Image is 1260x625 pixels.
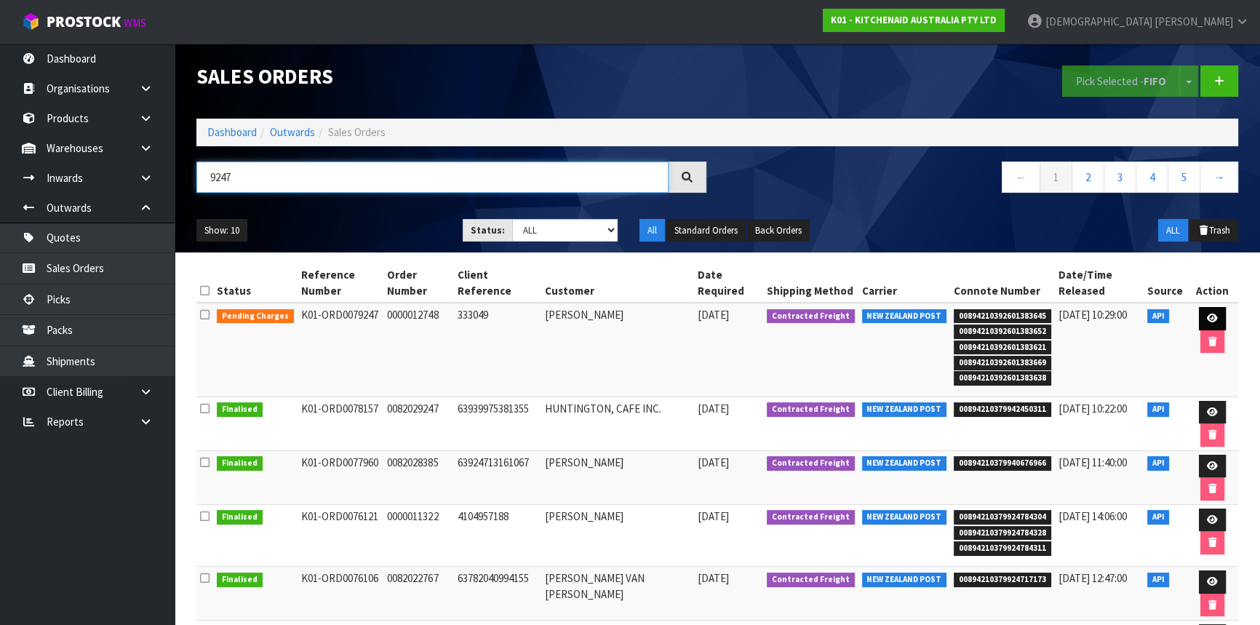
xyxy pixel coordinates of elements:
button: Trash [1189,219,1238,242]
span: 00894210379924717173 [954,573,1051,587]
span: [DATE] 11:40:00 [1058,455,1127,469]
td: K01-ORD0076121 [298,504,384,567]
span: [DATE] 12:47:00 [1058,571,1127,585]
span: [DATE] 10:29:00 [1058,308,1127,322]
span: NEW ZEALAND POST [862,309,947,324]
a: Dashboard [207,125,257,139]
nav: Page navigation [728,162,1238,197]
td: 4104957188 [454,504,541,567]
span: [PERSON_NAME] [1155,15,1233,28]
span: NEW ZEALAND POST [862,510,947,525]
td: 63782040994155 [454,567,541,621]
a: Outwards [270,125,315,139]
span: 00894210392601383645 [954,309,1051,324]
span: [DATE] 10:22:00 [1058,402,1127,415]
td: K01-ORD0078157 [298,397,384,450]
button: ALL [1158,219,1188,242]
th: Connote Number [950,263,1055,303]
img: cube-alt.png [22,12,40,31]
button: Pick Selected -FIFO [1062,65,1180,97]
span: [DEMOGRAPHIC_DATA] [1045,15,1152,28]
input: Search sales orders [196,162,669,193]
th: Customer [541,263,694,303]
span: Sales Orders [328,125,386,139]
span: NEW ZEALAND POST [862,573,947,587]
th: Order Number [383,263,454,303]
span: API [1147,510,1170,525]
a: 3 [1104,162,1136,193]
th: Shipping Method [763,263,858,303]
span: Contracted Freight [767,309,855,324]
span: 00894210379940676966 [954,456,1051,471]
span: Pending Charges [217,309,294,324]
span: Contracted Freight [767,456,855,471]
td: 0082028385 [383,450,454,504]
span: Finalised [217,510,263,525]
span: 00894210392601383621 [954,341,1051,355]
span: [DATE] [698,509,729,523]
strong: Status: [471,224,505,236]
td: [PERSON_NAME] VAN [PERSON_NAME] [541,567,694,621]
span: 00894210392601383652 [954,325,1051,339]
td: K01-ORD0076106 [298,567,384,621]
th: Date/Time Released [1055,263,1144,303]
td: 0000011322 [383,504,454,567]
td: 0082029247 [383,397,454,450]
a: 1 [1040,162,1072,193]
button: All [639,219,665,242]
span: ProStock [47,12,121,31]
small: WMS [124,16,146,30]
span: Finalised [217,456,263,471]
td: 0000012748 [383,303,454,397]
th: Status [213,263,298,303]
td: [PERSON_NAME] [541,303,694,397]
span: [DATE] [698,402,729,415]
th: Client Reference [454,263,541,303]
span: NEW ZEALAND POST [862,456,947,471]
a: → [1200,162,1238,193]
button: Back Orders [747,219,810,242]
span: NEW ZEALAND POST [862,402,947,417]
td: K01-ORD0079247 [298,303,384,397]
span: [DATE] [698,455,729,469]
span: 00894210392601383669 [954,356,1051,370]
td: [PERSON_NAME] [541,504,694,567]
td: 63939975381355 [454,397,541,450]
span: [DATE] [698,308,729,322]
span: [DATE] [698,571,729,585]
span: 00894210392601383638 [954,371,1051,386]
span: Contracted Freight [767,402,855,417]
a: 2 [1072,162,1104,193]
button: Show: 10 [196,219,247,242]
span: Contracted Freight [767,573,855,587]
span: 00894210379924784328 [954,526,1051,541]
strong: FIFO [1144,74,1166,88]
a: ← [1002,162,1040,193]
a: K01 - KITCHENAID AUSTRALIA PTY LTD [823,9,1005,32]
span: [DATE] 14:06:00 [1058,509,1127,523]
span: 00894210379942450311 [954,402,1051,417]
td: [PERSON_NAME] [541,450,694,504]
span: API [1147,573,1170,587]
th: Carrier [858,263,951,303]
span: Finalised [217,402,263,417]
td: HUNTINGTON, CAFE INC. [541,397,694,450]
span: API [1147,402,1170,417]
td: 333049 [454,303,541,397]
span: Finalised [217,573,263,587]
td: 0082022767 [383,567,454,621]
td: 63924713161067 [454,450,541,504]
strong: K01 - KITCHENAID AUSTRALIA PTY LTD [831,14,997,26]
span: API [1147,309,1170,324]
th: Date Required [694,263,763,303]
span: 00894210379924784304 [954,510,1051,525]
h1: Sales Orders [196,65,706,88]
th: Action [1187,263,1238,303]
span: API [1147,456,1170,471]
th: Reference Number [298,263,384,303]
a: 4 [1136,162,1168,193]
span: 00894210379924784311 [954,541,1051,556]
button: Standard Orders [666,219,746,242]
a: 5 [1168,162,1200,193]
th: Source [1144,263,1187,303]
